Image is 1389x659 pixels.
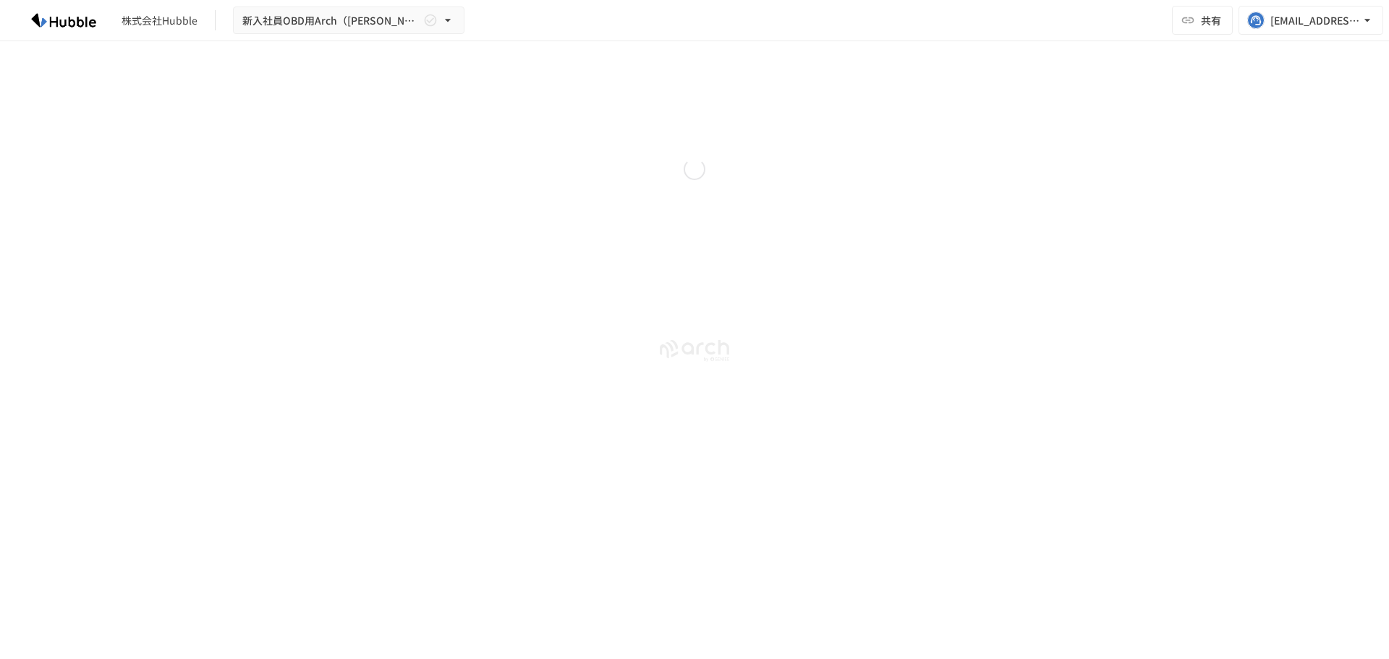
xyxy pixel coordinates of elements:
[1239,6,1383,35] button: [EMAIL_ADDRESS][DOMAIN_NAME]
[1201,12,1221,28] span: 共有
[1270,12,1360,30] div: [EMAIL_ADDRESS][DOMAIN_NAME]
[1172,6,1233,35] button: 共有
[233,7,464,35] button: 新入社員OBD用Arch（[PERSON_NAME]）
[242,12,420,30] span: 新入社員OBD用Arch（[PERSON_NAME]）
[17,9,110,32] img: HzDRNkGCf7KYO4GfwKnzITak6oVsp5RHeZBEM1dQFiQ
[122,13,197,28] div: 株式会社Hubble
